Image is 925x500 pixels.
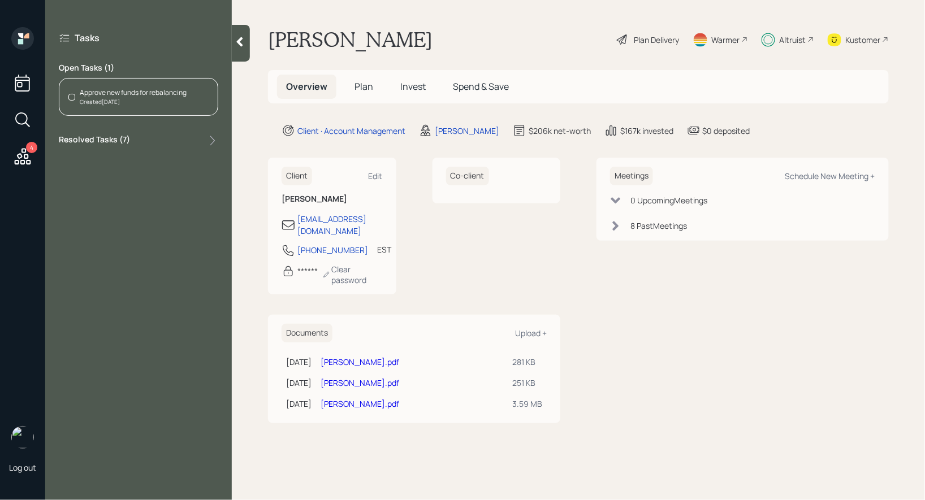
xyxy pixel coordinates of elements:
[512,398,542,410] div: 3.59 MB
[529,125,591,137] div: $206k net-worth
[297,213,383,237] div: [EMAIL_ADDRESS][DOMAIN_NAME]
[610,167,653,185] h6: Meetings
[634,34,679,46] div: Plan Delivery
[846,34,881,46] div: Kustomer
[297,244,368,256] div: [PHONE_NUMBER]
[630,220,687,232] div: 8 Past Meeting s
[286,356,312,368] div: [DATE]
[377,244,391,255] div: EST
[321,356,399,367] a: [PERSON_NAME].pdf
[9,462,36,473] div: Log out
[785,171,875,181] div: Schedule New Meeting +
[282,194,383,204] h6: [PERSON_NAME]
[297,125,405,137] div: Client · Account Management
[282,324,332,342] h6: Documents
[620,125,673,137] div: $167k invested
[435,125,499,137] div: [PERSON_NAME]
[453,80,509,93] span: Spend & Save
[286,80,327,93] span: Overview
[369,171,383,181] div: Edit
[512,377,542,389] div: 251 KB
[59,62,218,73] label: Open Tasks ( 1 )
[703,125,750,137] div: $0 deposited
[321,377,399,388] a: [PERSON_NAME].pdf
[512,356,542,368] div: 281 KB
[322,264,383,285] div: Clear password
[712,34,740,46] div: Warmer
[286,398,312,410] div: [DATE]
[355,80,373,93] span: Plan
[268,27,433,52] h1: [PERSON_NAME]
[630,194,708,206] div: 0 Upcoming Meeting s
[282,167,312,185] h6: Client
[515,328,547,338] div: Upload +
[780,34,806,46] div: Altruist
[75,32,100,44] label: Tasks
[26,142,37,153] div: 4
[400,80,426,93] span: Invest
[59,134,130,147] label: Resolved Tasks ( 7 )
[286,377,312,389] div: [DATE]
[80,98,187,106] div: Created [DATE]
[321,398,399,409] a: [PERSON_NAME].pdf
[446,167,489,185] h6: Co-client
[11,426,34,449] img: treva-nostdahl-headshot.png
[80,88,187,98] div: Approve new funds for rebalancing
